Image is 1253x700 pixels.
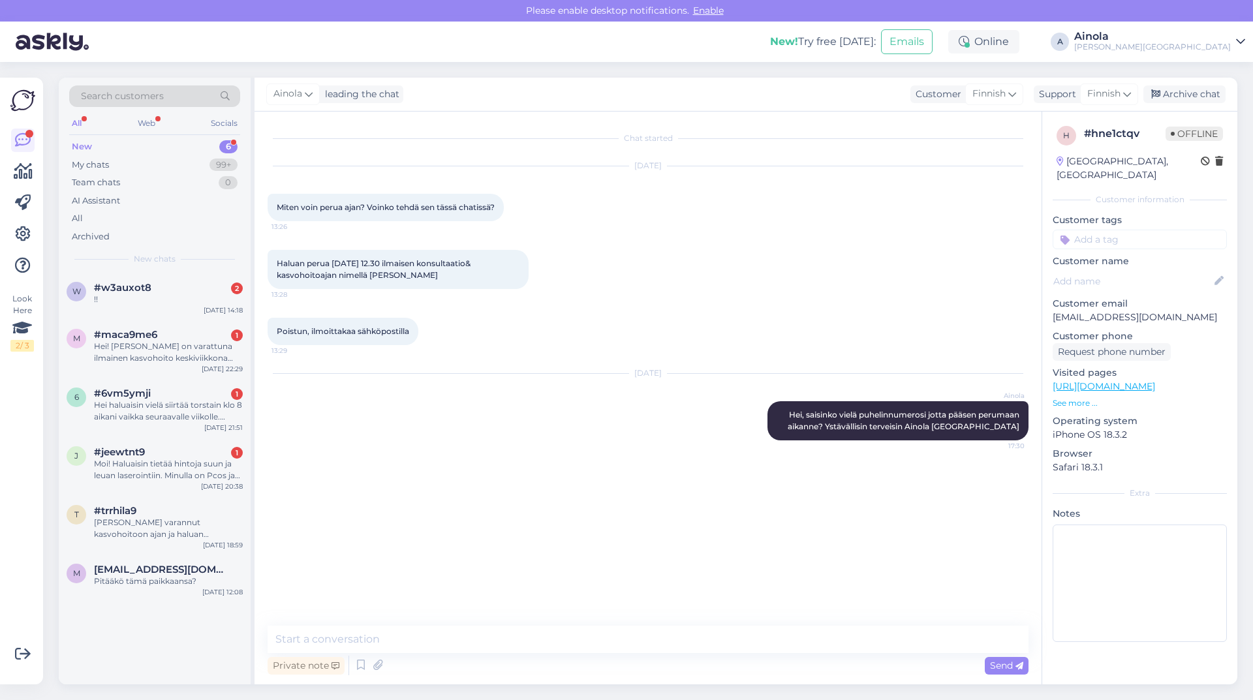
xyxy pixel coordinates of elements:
[770,34,876,50] div: Try free [DATE]:
[788,410,1021,431] span: Hei, saisinko vielä puhelinnumerosi jotta pääsen perumaan aikanne? Ystävällisin terveisin Ainola ...
[277,258,472,280] span: Haluan perua [DATE] 12.30 ilmaisen konsultaatio& kasvohoitoajan nimellä [PERSON_NAME]
[10,88,35,113] img: Askly Logo
[81,89,164,103] span: Search customers
[231,329,243,341] div: 1
[74,451,78,461] span: j
[1084,126,1166,142] div: # hne1ctqv
[1053,194,1227,205] div: Customer information
[271,346,320,356] span: 13:29
[72,159,109,172] div: My chats
[73,568,80,578] span: m
[219,140,238,153] div: 6
[271,290,320,299] span: 13:28
[219,176,238,189] div: 0
[1053,230,1227,249] input: Add a tag
[1051,33,1069,51] div: A
[231,388,243,400] div: 1
[689,5,728,16] span: Enable
[972,87,1006,101] span: Finnish
[1143,85,1226,103] div: Archive chat
[910,87,961,101] div: Customer
[1053,213,1227,227] p: Customer tags
[1053,428,1227,442] p: iPhone OS 18.3.2
[1074,42,1231,52] div: [PERSON_NAME][GEOGRAPHIC_DATA]
[73,333,80,343] span: m
[74,510,79,519] span: t
[74,392,79,402] span: 6
[94,446,145,458] span: #jeewtnt9
[1053,507,1227,521] p: Notes
[72,286,81,296] span: w
[268,160,1029,172] div: [DATE]
[202,587,243,597] div: [DATE] 12:08
[94,282,151,294] span: #w3auxot8
[948,30,1019,53] div: Online
[134,253,176,265] span: New chats
[94,505,136,517] span: #trrhila9
[203,540,243,550] div: [DATE] 18:59
[1053,311,1227,324] p: [EMAIL_ADDRESS][DOMAIN_NAME]
[94,517,243,540] div: [PERSON_NAME] varannut kasvohoitoon ajan ja haluan varmistaa että varauksella on myös syyskuun ka...
[273,87,302,101] span: Ainola
[268,132,1029,144] div: Chat started
[10,340,34,352] div: 2 / 3
[1087,87,1121,101] span: Finnish
[10,293,34,352] div: Look Here
[202,364,243,374] div: [DATE] 22:29
[94,329,157,341] span: #maca9me6
[770,35,798,48] b: New!
[268,367,1029,379] div: [DATE]
[277,326,409,336] span: Poistun, ilmoittakaa sähköpostilla
[208,115,240,132] div: Socials
[1053,447,1227,461] p: Browser
[277,202,495,212] span: Miten voin perua ajan? Voinko tehdä sen tässä chatissä?
[1166,127,1223,141] span: Offline
[1053,397,1227,409] p: See more ...
[990,660,1023,671] span: Send
[1053,380,1155,392] a: [URL][DOMAIN_NAME]
[1057,155,1201,182] div: [GEOGRAPHIC_DATA], [GEOGRAPHIC_DATA]
[1053,297,1227,311] p: Customer email
[1074,31,1245,52] a: Ainola[PERSON_NAME][GEOGRAPHIC_DATA]
[94,575,243,587] div: Pitääkö tämä paikkaansa?
[268,657,345,675] div: Private note
[209,159,238,172] div: 99+
[69,115,84,132] div: All
[94,564,230,575] span: mummi.majaniemi@gmail.com
[72,140,92,153] div: New
[1053,254,1227,268] p: Customer name
[1053,366,1227,380] p: Visited pages
[204,423,243,433] div: [DATE] 21:51
[1063,130,1070,140] span: h
[1034,87,1076,101] div: Support
[320,87,399,101] div: leading the chat
[1053,487,1227,499] div: Extra
[72,212,83,225] div: All
[204,305,243,315] div: [DATE] 14:18
[1053,329,1227,343] p: Customer phone
[976,441,1025,451] span: 17:30
[94,341,243,364] div: Hei! [PERSON_NAME] on varattuna ilmainen kasvohoito keskiviikkona mutten pääsekään, koska minulle...
[231,447,243,459] div: 1
[231,282,243,294] div: 2
[201,481,243,491] div: [DATE] 20:38
[271,222,320,232] span: 13:26
[1053,414,1227,428] p: Operating system
[72,176,120,189] div: Team chats
[1053,274,1212,288] input: Add name
[94,458,243,481] div: Moi! Haluaisin tietää hintoja suun ja leuan laserointiin. Minulla on Pcos ja se aiheuttaa karvank...
[881,29,933,54] button: Emails
[94,388,151,399] span: #6vm5ymji
[135,115,158,132] div: Web
[1074,31,1231,42] div: Ainola
[94,294,243,305] div: !!
[976,391,1025,401] span: Ainola
[1053,343,1171,361] div: Request phone number
[72,194,120,207] div: AI Assistant
[1053,461,1227,474] p: Safari 18.3.1
[72,230,110,243] div: Archived
[94,399,243,423] div: Hei haluaisin vielä siirtää torstain klo 8 aikani vaikka seuraavalle viikolle. Mieluiten ei ti ta...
